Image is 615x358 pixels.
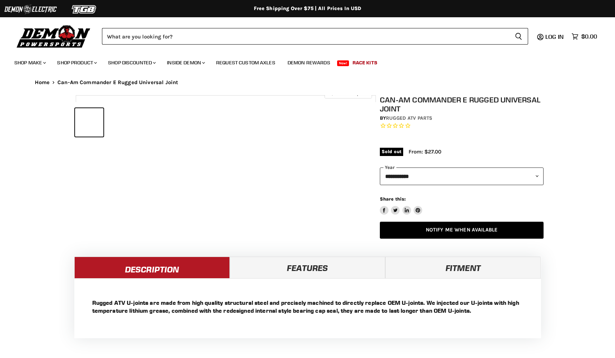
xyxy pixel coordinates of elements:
nav: Breadcrumbs [20,79,595,86]
a: Shop Discounted [103,55,160,70]
a: Features [230,257,385,278]
span: Click to expand [328,91,368,96]
span: Can-Am Commander E Rugged Universal Joint [57,79,178,86]
img: Demon Electric Logo 2 [4,3,57,16]
span: New! [337,60,349,66]
span: Share this: [380,196,406,202]
a: Log in [542,33,568,40]
p: Rugged ATV U-joints are made from high quality structural steel and precisely machined to directl... [92,299,523,315]
form: Product [102,28,528,45]
select: year [380,167,544,185]
span: From: $27.00 [409,148,441,155]
a: Request Custom Axles [211,55,281,70]
a: Home [35,79,50,86]
a: $0.00 [568,31,601,42]
span: Sold out [380,148,403,156]
ul: Main menu [9,52,595,70]
span: Log in [545,33,564,40]
a: Shop Product [52,55,101,70]
span: Rated 0.0 out of 5 stars 0 reviews [380,122,544,130]
a: Inside Demon [162,55,209,70]
a: Notify Me When Available [380,222,544,239]
aside: Share this: [380,196,423,215]
button: Search [509,28,528,45]
img: Demon Powersports [14,23,93,49]
img: TGB Logo 2 [57,3,111,16]
div: Free Shipping Over $75 | All Prices In USD [20,5,595,12]
h1: Can-Am Commander E Rugged Universal Joint [380,95,544,113]
span: $0.00 [581,33,597,40]
a: Rugged ATV Parts [386,115,432,121]
div: by [380,114,544,122]
a: Description [74,257,230,278]
a: Race Kits [347,55,383,70]
a: Fitment [385,257,541,278]
a: Shop Make [9,55,50,70]
button: IMAGE thumbnail [75,108,103,137]
a: Demon Rewards [282,55,336,70]
input: Search [102,28,509,45]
